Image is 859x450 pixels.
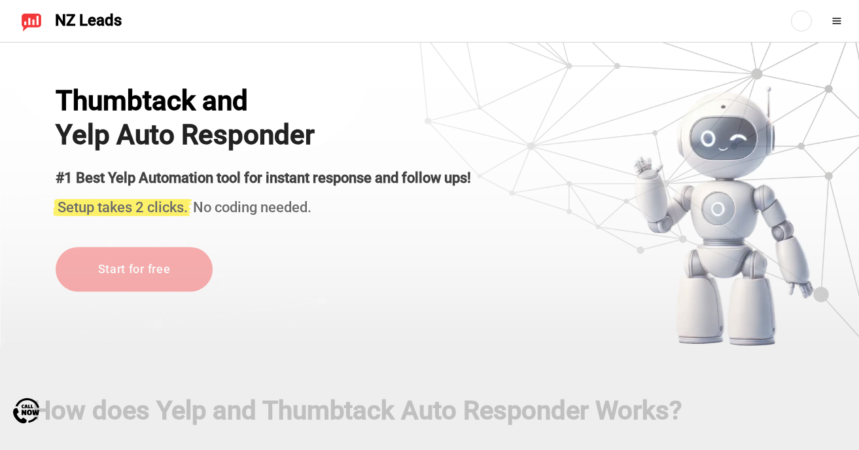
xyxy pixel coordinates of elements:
[58,198,188,215] span: Setup takes 2 clicks.
[56,247,213,292] a: Start for free
[56,119,330,151] h1: Yelp Auto Responder
[21,10,42,31] img: NZ Leads logo
[13,398,39,424] img: Call Now
[56,170,471,186] strong: #1 Best Yelp Automation tool for instant response and follow ups!
[56,85,330,117] div: Thumbtack and
[56,191,471,217] h3: No coding needed.
[55,12,122,30] span: NZ Leads
[33,396,826,426] h2: How does Yelp and Thumbtack Auto Responder Works?
[632,85,815,347] img: yelp bot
